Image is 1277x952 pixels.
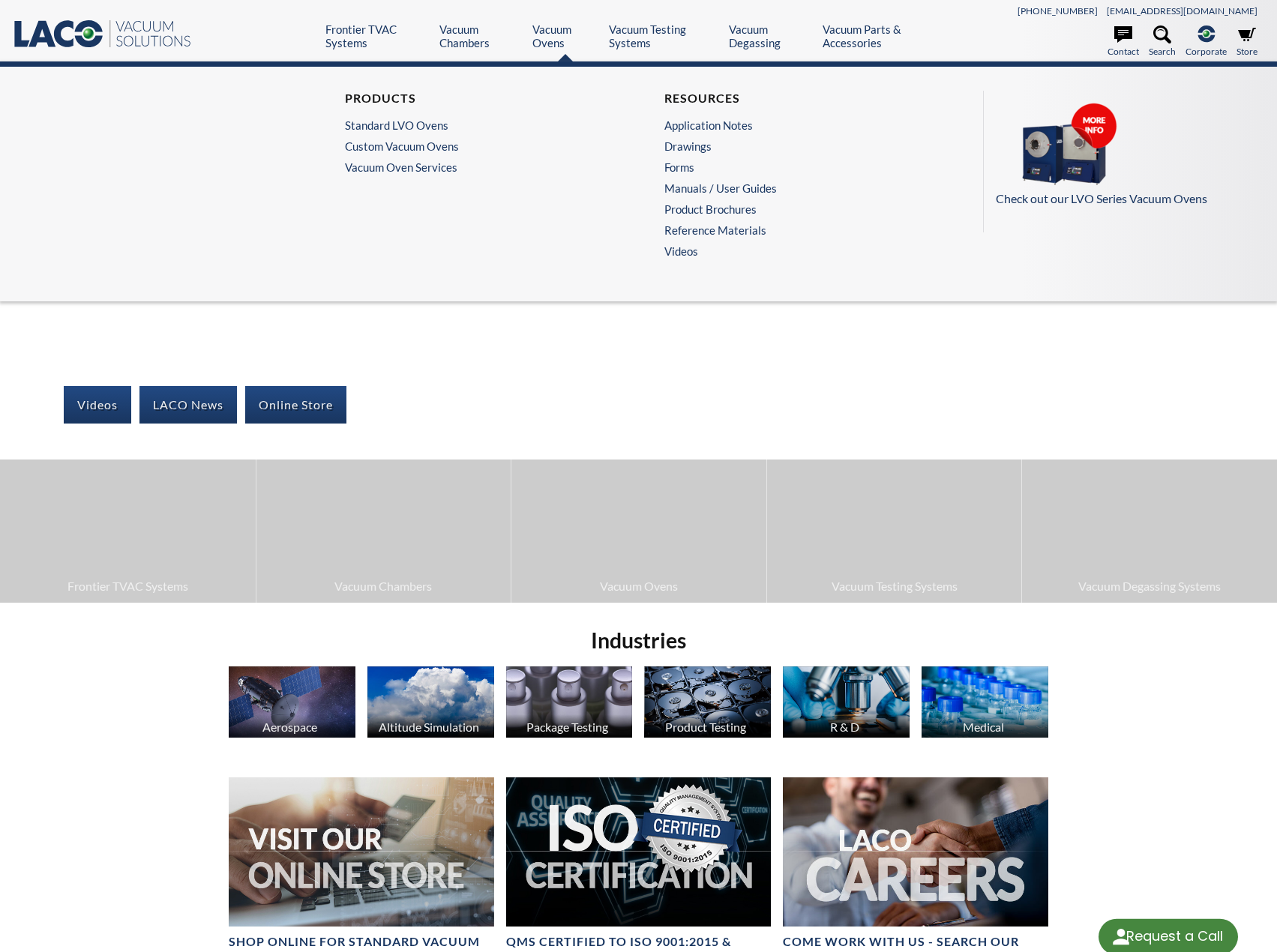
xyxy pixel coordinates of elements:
[226,720,354,734] div: Aerospace
[783,666,910,738] img: Microscope image
[664,91,925,106] h4: Resources
[642,720,769,734] div: Product Testing
[223,627,1055,654] h2: Industries
[345,91,606,106] h4: Products
[245,386,346,424] a: Online Store
[325,22,428,49] a: Frontier TVAC Systems
[139,386,237,424] a: LACO News
[664,160,925,174] a: Forms
[1018,5,1098,16] a: [PHONE_NUMBER]
[781,720,908,734] div: R & D
[264,576,504,596] span: Vacuum Chambers
[506,666,633,738] img: Perfume Bottles image
[1022,460,1277,603] a: Vacuum Degassing Systems
[367,666,494,741] a: Altitude Simulation Altitude Simulation, Clouds
[1030,576,1270,596] span: Vacuum Degassing Systems
[365,720,493,734] div: Altitude Simulation
[229,666,355,738] img: Satellite image
[64,386,131,424] a: Videos
[532,22,598,49] a: Vacuum Ovens
[345,139,606,153] a: Custom Vacuum Ovens
[644,666,771,741] a: Product Testing Hard Drives image
[996,103,1252,208] a: Check out our LVO Series Vacuum Ovens
[644,666,771,738] img: Hard Drives image
[519,576,759,596] span: Vacuum Ovens
[345,118,606,132] a: Standard LVO Ovens
[345,160,613,174] a: Vacuum Oven Services
[767,460,1022,603] a: Vacuum Testing Systems
[996,103,1146,187] img: OVENS.png
[1109,925,1133,949] img: round button
[919,720,1047,734] div: Medical
[7,576,248,596] span: Frontier TVAC Systems
[922,666,1048,738] img: Medication Bottles image
[664,181,925,195] a: Manuals / User Guides
[664,139,925,153] a: Drawings
[729,22,812,49] a: Vacuum Degassing
[511,460,766,603] a: Vacuum Ovens
[664,118,925,132] a: Application Notes
[775,576,1015,596] span: Vacuum Testing Systems
[1149,25,1176,58] a: Search
[783,666,910,741] a: R & D Microscope image
[996,189,1252,208] p: Check out our LVO Series Vacuum Ovens
[664,244,933,258] a: Videos
[229,666,355,741] a: Aerospace Satellite image
[609,22,718,49] a: Vacuum Testing Systems
[504,720,631,734] div: Package Testing
[256,460,511,603] a: Vacuum Chambers
[664,202,925,216] a: Product Brochures
[1107,5,1258,16] a: [EMAIL_ADDRESS][DOMAIN_NAME]
[1237,25,1258,58] a: Store
[506,666,633,741] a: Package Testing Perfume Bottles image
[664,223,925,237] a: Reference Materials
[1108,25,1139,58] a: Contact
[922,666,1048,741] a: Medical Medication Bottles image
[823,22,948,49] a: Vacuum Parts & Accessories
[439,22,521,49] a: Vacuum Chambers
[1186,44,1227,58] span: Corporate
[367,666,494,738] img: Altitude Simulation, Clouds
